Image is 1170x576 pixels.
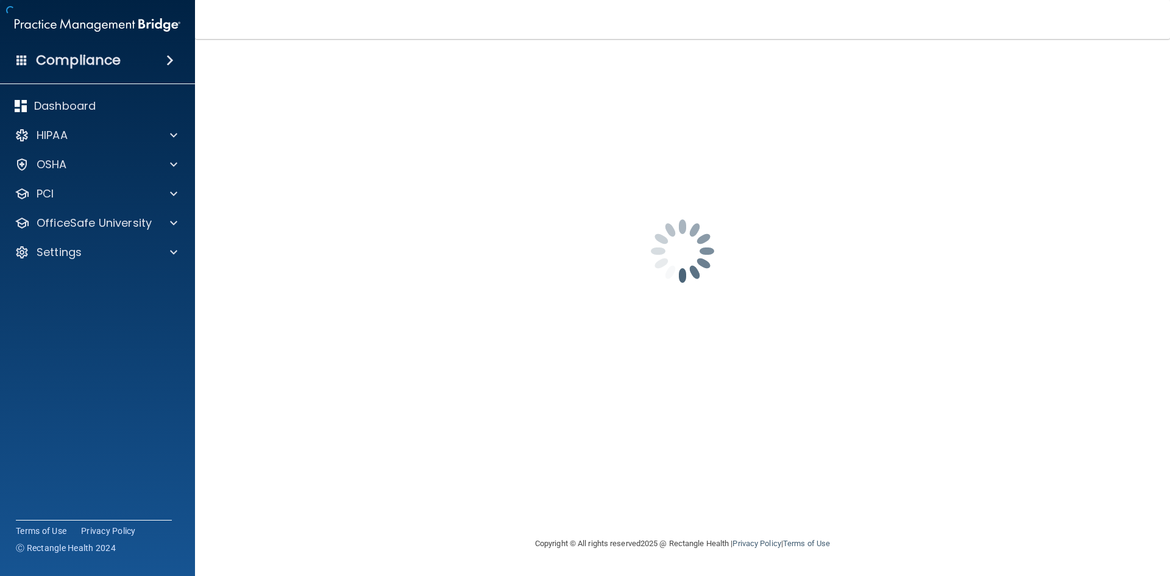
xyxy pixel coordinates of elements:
[15,245,177,260] a: Settings
[15,216,177,230] a: OfficeSafe University
[37,216,152,230] p: OfficeSafe University
[15,187,177,201] a: PCI
[37,187,54,201] p: PCI
[37,245,82,260] p: Settings
[15,128,177,143] a: HIPAA
[732,539,781,548] a: Privacy Policy
[15,157,177,172] a: OSHA
[37,157,67,172] p: OSHA
[36,52,121,69] h4: Compliance
[16,542,116,554] span: Ⓒ Rectangle Health 2024
[15,99,177,113] a: Dashboard
[37,128,68,143] p: HIPAA
[15,13,180,37] img: PMB logo
[81,525,136,537] a: Privacy Policy
[622,190,743,312] img: spinner.e123f6fc.gif
[34,99,96,113] p: Dashboard
[15,100,27,112] img: dashboard.aa5b2476.svg
[460,524,905,563] div: Copyright © All rights reserved 2025 @ Rectangle Health | |
[783,539,830,548] a: Terms of Use
[16,525,66,537] a: Terms of Use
